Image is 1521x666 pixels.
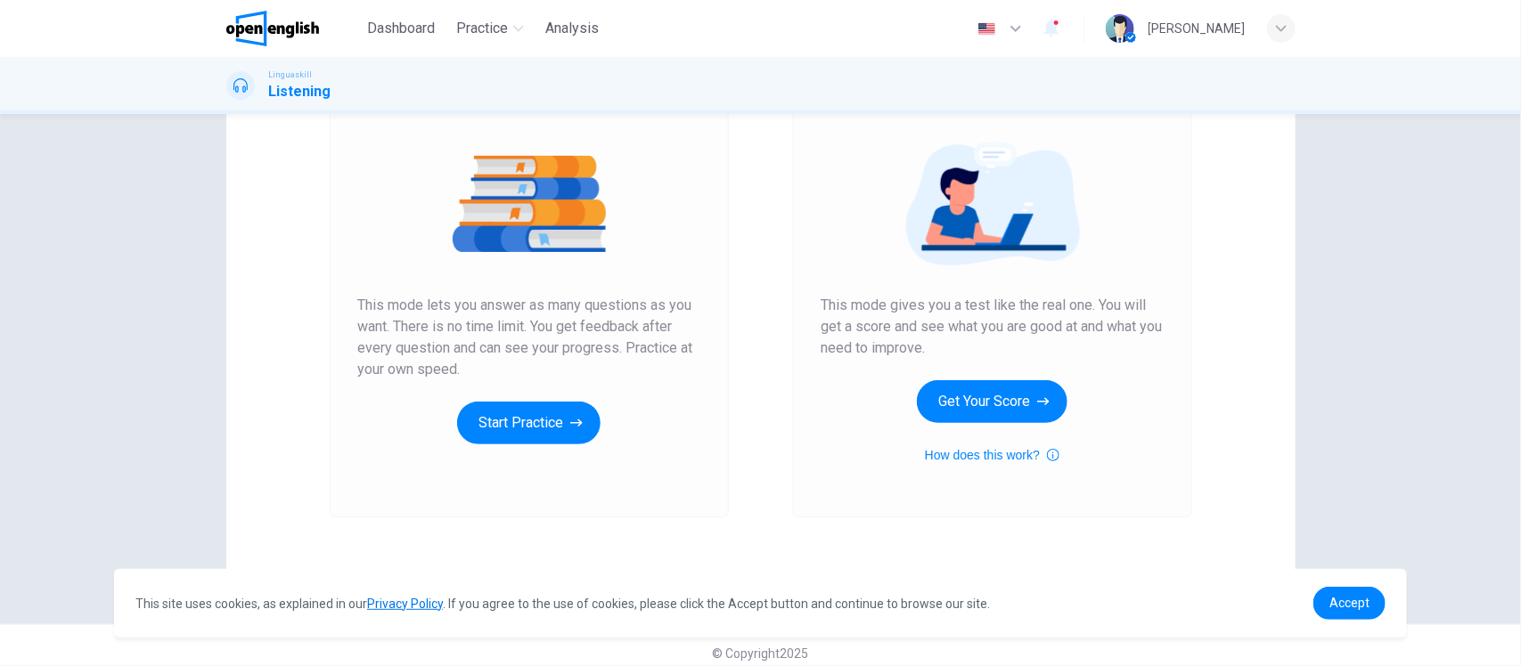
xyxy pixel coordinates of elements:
[456,18,508,39] span: Practice
[976,22,998,36] img: en
[360,12,442,45] button: Dashboard
[358,295,700,380] span: This mode lets you answer as many questions as you want. There is no time limit. You get feedback...
[713,646,809,661] span: © Copyright 2025
[367,597,443,611] a: Privacy Policy
[457,402,601,444] button: Start Practice
[538,12,606,45] button: Analysis
[1313,587,1386,620] a: dismiss cookie message
[925,444,1059,466] button: How does this work?
[135,597,990,611] span: This site uses cookies, as explained in our . If you agree to the use of cookies, please click th...
[449,12,531,45] button: Practice
[1106,14,1134,43] img: Profile picture
[226,11,361,46] a: OpenEnglish logo
[269,69,313,81] span: Linguaskill
[822,295,1164,359] span: This mode gives you a test like the real one. You will get a score and see what you are good at a...
[1149,18,1246,39] div: [PERSON_NAME]
[1329,596,1370,610] span: Accept
[114,569,1407,638] div: cookieconsent
[226,11,320,46] img: OpenEnglish logo
[367,18,435,39] span: Dashboard
[917,380,1067,423] button: Get Your Score
[269,81,331,102] h1: Listening
[545,18,599,39] span: Analysis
